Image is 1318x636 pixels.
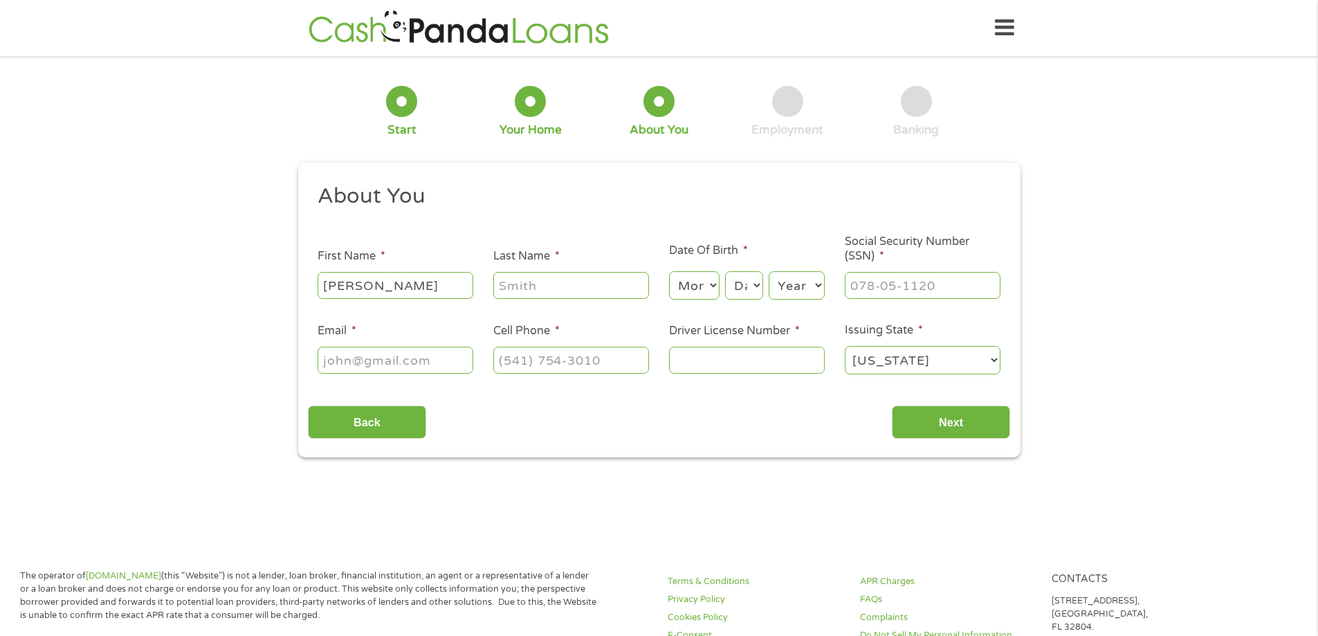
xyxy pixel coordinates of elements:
[318,324,356,338] label: Email
[668,593,843,606] a: Privacy Policy
[1052,573,1227,586] h4: Contacts
[493,347,649,373] input: (541) 754-3010
[630,122,688,138] div: About You
[669,244,748,258] label: Date Of Birth
[845,235,1000,264] label: Social Security Number (SSN)
[500,122,562,138] div: Your Home
[387,122,417,138] div: Start
[860,611,1036,624] a: Complaints
[304,8,613,48] img: GetLoanNow Logo
[751,122,823,138] div: Employment
[669,324,800,338] label: Driver License Number
[318,347,473,373] input: john@gmail.com
[318,249,385,264] label: First Name
[892,406,1010,439] input: Next
[860,593,1036,606] a: FAQs
[668,575,843,588] a: Terms & Conditions
[893,122,939,138] div: Banking
[1052,594,1227,634] p: [STREET_ADDRESS], [GEOGRAPHIC_DATA], FL 32804.
[318,183,990,210] h2: About You
[493,272,649,298] input: Smith
[860,575,1036,588] a: APR Charges
[668,611,843,624] a: Cookies Policy
[493,249,560,264] label: Last Name
[845,323,923,338] label: Issuing State
[308,406,426,439] input: Back
[318,272,473,298] input: John
[845,272,1000,298] input: 078-05-1120
[20,570,597,622] p: The operator of (this “Website”) is not a lender, loan broker, financial institution, an agent or...
[86,570,161,581] a: [DOMAIN_NAME]
[493,324,560,338] label: Cell Phone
